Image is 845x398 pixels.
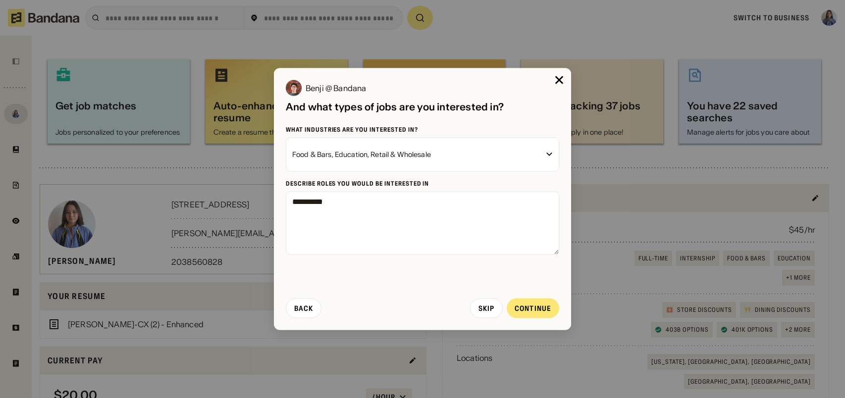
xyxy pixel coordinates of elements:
div: And what types of jobs are you interested in? [286,100,559,114]
div: Food & Bars, Education, Retail & Wholesale [292,146,542,163]
div: Continue [515,304,551,311]
img: Benji @ Bandana [286,80,302,96]
div: Describe roles you would be interested in [286,180,559,188]
div: Skip [478,304,494,311]
div: Benji @ Bandana [306,84,366,92]
div: Back [294,304,313,311]
div: What industries are you interested in? [286,126,559,134]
